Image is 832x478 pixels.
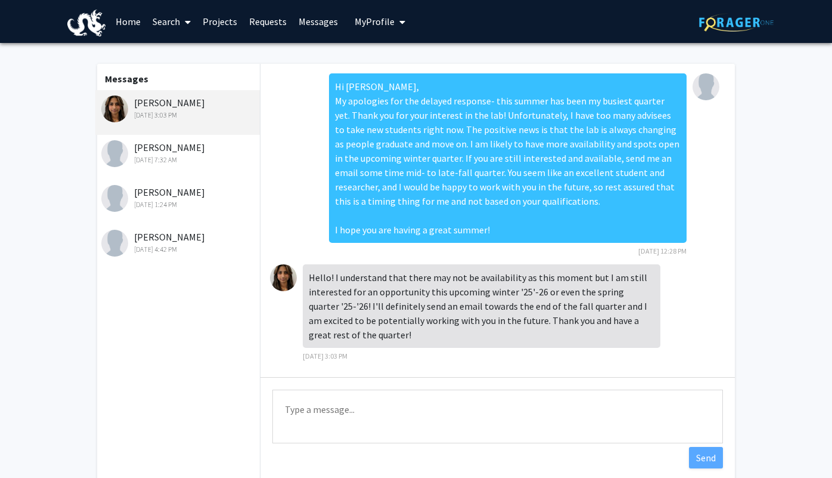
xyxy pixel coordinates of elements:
[293,1,344,42] a: Messages
[197,1,243,42] a: Projects
[101,95,128,122] img: Adithi Datla
[693,73,719,100] img: Meghan Smith
[101,140,257,165] div: [PERSON_NAME]
[101,155,257,165] div: [DATE] 7:32 AM
[101,230,257,255] div: [PERSON_NAME]
[147,1,197,42] a: Search
[105,73,148,85] b: Messages
[101,185,257,210] div: [PERSON_NAME]
[101,95,257,121] div: [PERSON_NAME]
[303,351,347,360] span: [DATE] 3:03 PM
[303,264,660,348] div: Hello! I understand that there may not be availability as this moment but I am still interested f...
[699,13,774,32] img: ForagerOne Logo
[638,246,687,255] span: [DATE] 12:28 PM
[110,1,147,42] a: Home
[272,390,723,443] textarea: Message
[355,16,395,27] span: My Profile
[101,244,257,255] div: [DATE] 4:42 PM
[101,199,257,210] div: [DATE] 1:24 PM
[9,424,51,469] iframe: Chat
[689,447,723,468] button: Send
[329,73,687,243] div: Hi [PERSON_NAME], My apologies for the delayed response- this summer has been my busiest quarter ...
[101,230,128,257] img: Anush Singh
[101,110,257,121] div: [DATE] 3:03 PM
[101,140,128,167] img: Kassidy Moua
[67,10,105,36] img: Drexel University Logo
[101,185,128,212] img: Aarya Upadhyay
[243,1,293,42] a: Requests
[270,264,297,291] img: Adithi Datla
